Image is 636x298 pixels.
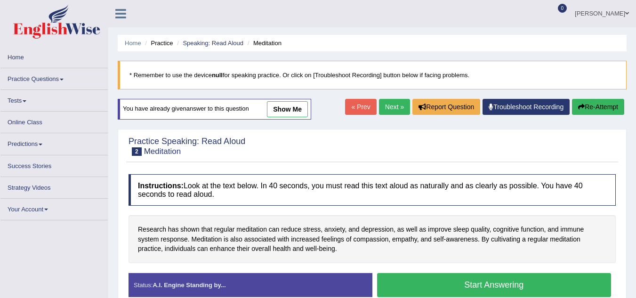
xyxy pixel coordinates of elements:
[0,199,108,217] a: Your Account
[129,215,616,263] div: Research has shown that regular meditation can reduce stress, anxiety, and depression, as well as...
[183,40,243,47] a: Speaking: Read Aloud
[0,133,108,152] a: Predictions
[125,40,141,47] a: Home
[212,72,223,79] b: null
[132,147,142,156] span: 2
[267,101,308,117] a: show me
[412,99,480,115] button: Report Question
[572,99,624,115] button: Re-Attempt
[483,99,570,115] a: Troubleshoot Recording
[129,174,616,206] h4: Look at the text below. In 40 seconds, you must read this text aloud as naturally and as clearly ...
[0,177,108,195] a: Strategy Videos
[345,99,376,115] a: « Prev
[118,99,311,120] div: You have already given answer to this question
[138,182,184,190] b: Instructions:
[0,47,108,65] a: Home
[245,39,282,48] li: Meditation
[558,4,567,13] span: 0
[144,147,181,156] small: Meditation
[129,137,245,156] h2: Practice Speaking: Read Aloud
[0,90,108,108] a: Tests
[379,99,410,115] a: Next »
[0,112,108,130] a: Online Class
[377,273,612,297] button: Start Answering
[0,68,108,87] a: Practice Questions
[143,39,173,48] li: Practice
[118,61,627,89] blockquote: * Remember to use the device for speaking practice. Or click on [Troubleshoot Recording] button b...
[129,273,372,297] div: Status:
[0,155,108,174] a: Success Stories
[153,282,225,289] strong: A.I. Engine Standing by...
